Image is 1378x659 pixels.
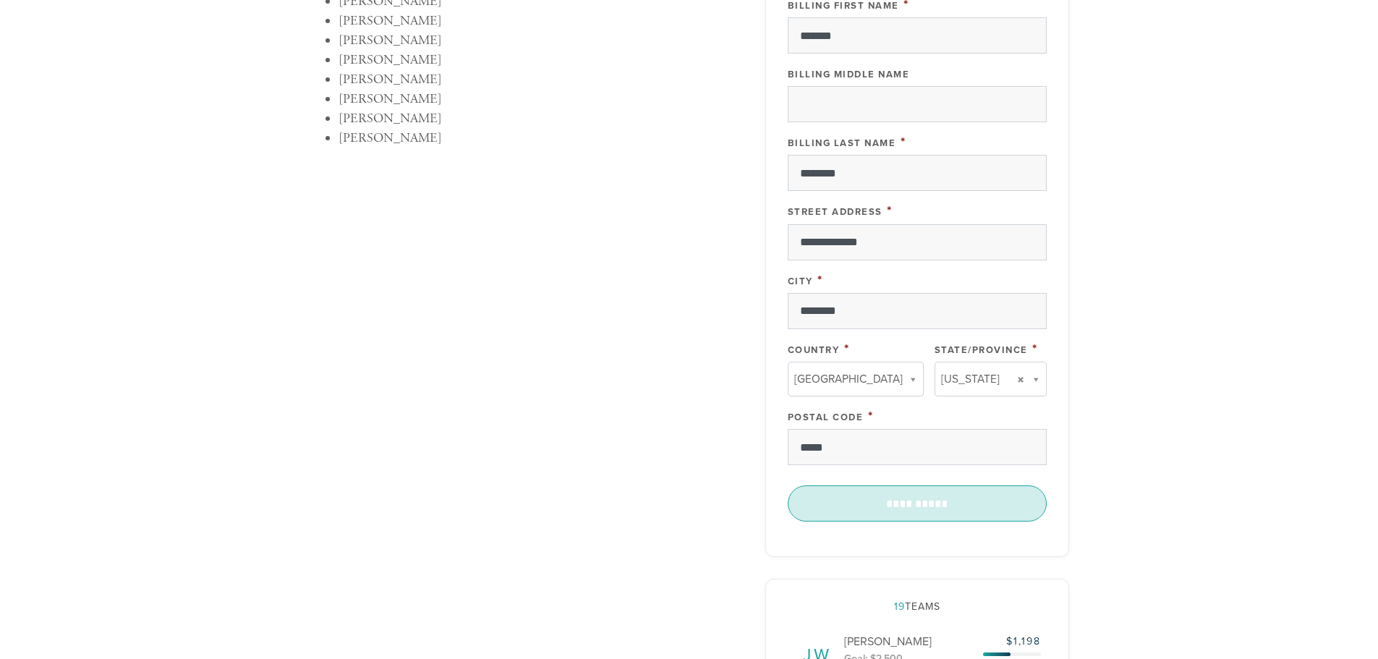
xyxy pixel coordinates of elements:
span: This field is required. [887,203,893,218]
h2: Teams [788,601,1047,613]
span: $1,198 [983,635,1041,656]
label: Street Address [788,206,882,218]
li: [PERSON_NAME] [339,69,744,89]
label: Billing Middle Name [788,69,910,80]
span: 19 [894,600,905,613]
li: [PERSON_NAME] [339,30,744,50]
span: This field is required. [868,408,874,424]
label: Country [788,344,840,356]
li: [PERSON_NAME] [339,109,744,128]
span: This field is required. [817,272,823,288]
li: [PERSON_NAME] [339,11,744,30]
span: [US_STATE] [941,370,1000,388]
label: Postal Code [788,412,864,423]
span: This field is required. [1032,341,1038,357]
span: [GEOGRAPHIC_DATA] [794,370,903,388]
label: Billing Last Name [788,137,896,149]
span: This field is required. [901,134,906,150]
li: [PERSON_NAME] [339,50,744,69]
label: State/Province [935,344,1028,356]
a: [US_STATE] [935,362,1047,396]
p: [PERSON_NAME] [844,634,976,650]
span: This field is required. [844,341,850,357]
a: [GEOGRAPHIC_DATA] [788,362,924,396]
label: City [788,276,813,287]
li: [PERSON_NAME] [339,89,744,109]
li: [PERSON_NAME] [339,128,744,148]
